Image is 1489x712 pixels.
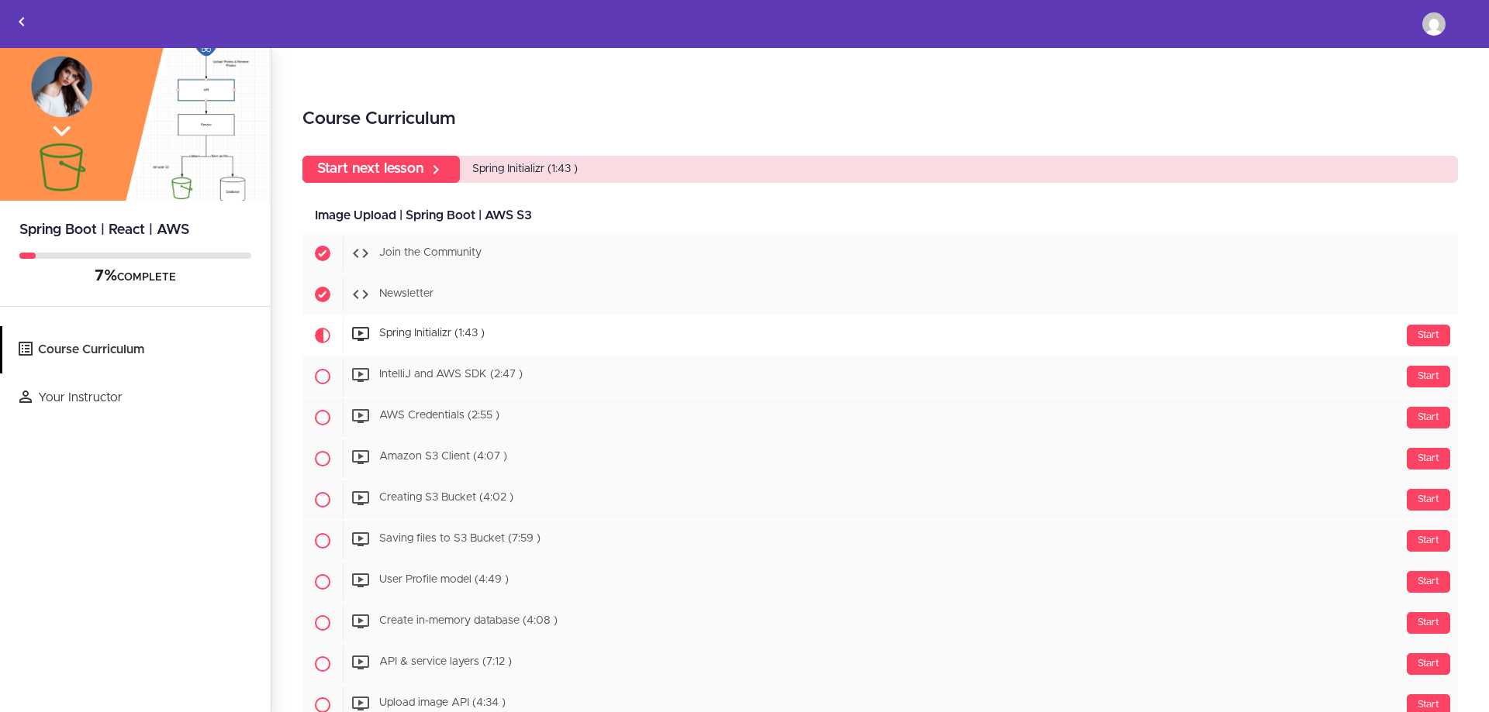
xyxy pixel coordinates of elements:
[1422,12,1446,36] img: fjarestrepo@gmail.com
[302,233,343,273] span: Completed item
[379,289,434,300] span: Newsletter
[302,274,343,315] span: Completed item
[302,521,1458,561] a: Start Saving files to S3 Bucket (7:59 )
[379,493,513,504] span: Creating S3 Bucket (4:02 )
[1407,407,1450,428] div: Start
[302,439,1458,479] a: Start Amazon S3 Client (4:07 )
[302,106,1458,132] h2: Course Curriculum
[19,267,251,287] div: COMPLETE
[379,575,509,586] span: User Profile model (4:49 )
[379,616,558,627] span: Create in-memory database (4:08 )
[379,370,523,380] span: IntelliJ and AWS SDK (2:47 )
[1,1,43,47] a: Back to courses
[472,163,578,174] span: Spring Initializr (1:43 )
[302,562,1458,602] a: Start User Profile model (4:49 )
[302,603,1458,643] a: Start Create in-memory database (4:08 )
[379,534,541,545] span: Saving files to S3 Bucket (7:59 )
[1407,448,1450,470] div: Start
[1407,489,1450,511] div: Start
[302,156,460,183] a: Start next lesson
[12,12,31,31] svg: Back to courses
[379,698,506,709] span: Upload image API (4:34 )
[379,248,482,259] span: Join the Community
[302,315,1458,356] a: Current item Start Spring Initializr (1:43 )
[1407,653,1450,675] div: Start
[379,452,507,463] span: Amazon S3 Client (4:07 )
[302,233,1458,273] a: Completed item Join the Community
[379,328,485,339] span: Spring Initializr (1:43 )
[1407,530,1450,552] div: Start
[302,274,1458,315] a: Completed item Newsletter
[302,397,1458,438] a: Start AWS Credentials (2:55 )
[302,644,1458,684] a: Start API & service layers (7:12 )
[1407,571,1450,593] div: Start
[302,480,1458,520] a: Start Creating S3 Bucket (4:02 )
[2,374,271,421] a: Your Instructor
[95,268,117,284] span: 7%
[302,198,1458,233] div: Image Upload | Spring Boot | AWS S3
[302,356,1458,397] a: Start IntelliJ and AWS SDK (2:47 )
[1407,325,1450,346] div: Start
[2,326,271,373] a: Course Curriculum
[379,657,512,668] span: API & service layers (7:12 )
[1407,366,1450,387] div: Start
[302,315,343,356] span: Current item
[1407,612,1450,634] div: Start
[379,411,499,421] span: AWS Credentials (2:55 )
